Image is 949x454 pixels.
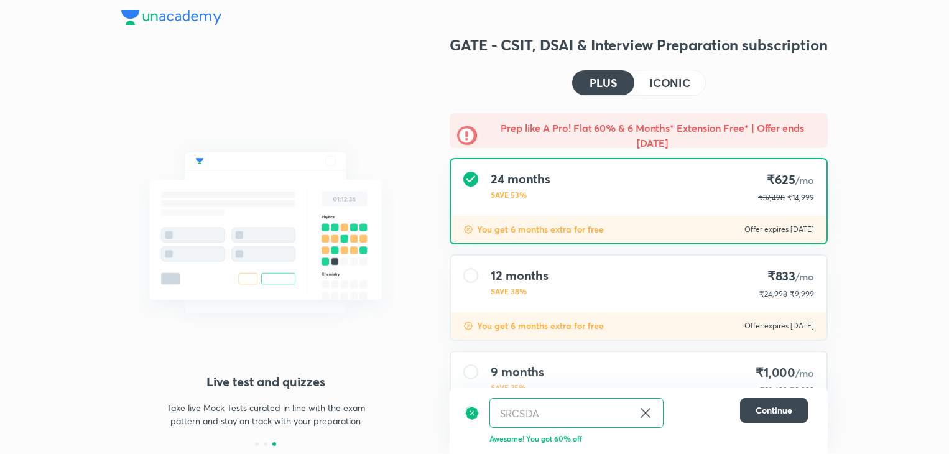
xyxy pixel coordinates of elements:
[463,321,473,331] img: discount
[759,289,787,300] p: ₹24,998
[484,121,820,151] h5: Prep like A Pro! Flat 60% & 6 Months* Extension Free* | Offer ends [DATE]
[740,398,808,423] button: Continue
[795,366,814,379] span: /mo
[760,385,787,396] p: ₹22,498
[489,433,808,444] p: Awesome! You got 60% off
[121,124,410,341] img: mock_test_quizes_521a5f770e.svg
[477,223,604,236] p: You get 6 months extra for free
[491,268,549,283] h4: 12 months
[758,192,785,203] p: ₹37,498
[465,398,479,428] img: discount
[795,174,814,187] span: /mo
[491,382,544,393] p: SAVE 25%
[795,270,814,283] span: /mo
[590,77,617,88] h4: PLUS
[121,373,410,391] h4: Live test and quizzes
[744,321,814,331] p: Offer expires [DATE]
[649,77,690,88] h4: ICONIC
[490,399,633,428] input: Have a referral code?
[491,172,550,187] h4: 24 months
[491,189,550,200] p: SAVE 53%
[756,404,792,417] span: Continue
[759,268,814,285] h4: ₹833
[787,193,814,202] span: ₹14,999
[457,126,477,146] img: -
[756,364,814,381] h4: ₹1,000
[758,172,814,188] h4: ₹625
[491,364,544,379] h4: 9 months
[744,225,814,234] p: Offer expires [DATE]
[121,10,221,25] img: Company Logo
[477,320,604,332] p: You get 6 months extra for free
[634,70,705,95] button: ICONIC
[463,225,473,234] img: discount
[157,401,374,427] p: Take live Mock Tests curated in line with the exam pattern and stay on track with your preparation
[572,70,634,95] button: PLUS
[790,289,814,299] span: ₹9,999
[450,35,828,55] h3: GATE - CSIT, DSAI & Interview Preparation subscription
[790,386,814,395] span: ₹8,999
[491,285,549,297] p: SAVE 38%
